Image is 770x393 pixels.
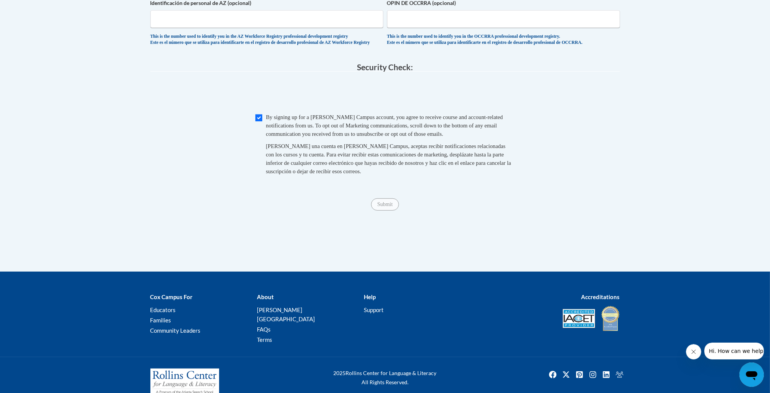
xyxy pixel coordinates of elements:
[563,309,595,328] img: Accredited IACET® Provider
[387,34,620,46] div: This is the number used to identify you in the OCCRRA professional development registry. Este es ...
[547,369,559,381] img: Facebook icon
[5,5,62,11] span: Hi. How can we help?
[587,369,599,381] img: Instagram icon
[257,293,274,300] b: About
[600,369,612,381] a: Linkedin
[357,62,413,72] span: Security Check:
[305,369,465,387] div: Rollins Center for Language & Literacy All Rights Reserved.
[334,370,346,376] span: 2025
[364,293,376,300] b: Help
[573,369,586,381] img: Pinterest icon
[266,143,511,174] span: [PERSON_NAME] una cuenta en [PERSON_NAME] Campus, aceptas recibir notificaciones relacionadas con...
[150,293,193,300] b: Cox Campus For
[560,369,572,381] img: Twitter icon
[257,336,272,343] a: Terms
[573,369,586,381] a: Pinterest
[613,369,626,381] img: Facebook group icon
[739,362,764,387] iframe: Button to launch messaging window
[581,293,620,300] b: Accreditations
[601,305,620,332] img: IDA® Accredited
[600,369,612,381] img: LinkedIn icon
[150,327,201,334] a: Community Leaders
[257,306,315,322] a: [PERSON_NAME][GEOGRAPHIC_DATA]
[364,306,384,313] a: Support
[560,369,572,381] a: Twitter
[587,369,599,381] a: Instagram
[613,369,626,381] a: Facebook Group
[257,326,271,333] a: FAQs
[150,317,171,324] a: Families
[327,79,443,109] iframe: reCAPTCHA
[686,344,701,359] iframe: Close message
[150,306,176,313] a: Educators
[704,343,764,359] iframe: Message from company
[547,369,559,381] a: Facebook
[266,114,503,137] span: By signing up for a [PERSON_NAME] Campus account, you agree to receive course and account-related...
[150,34,383,46] div: This is the number used to identify you in the AZ Workforce Registry professional development reg...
